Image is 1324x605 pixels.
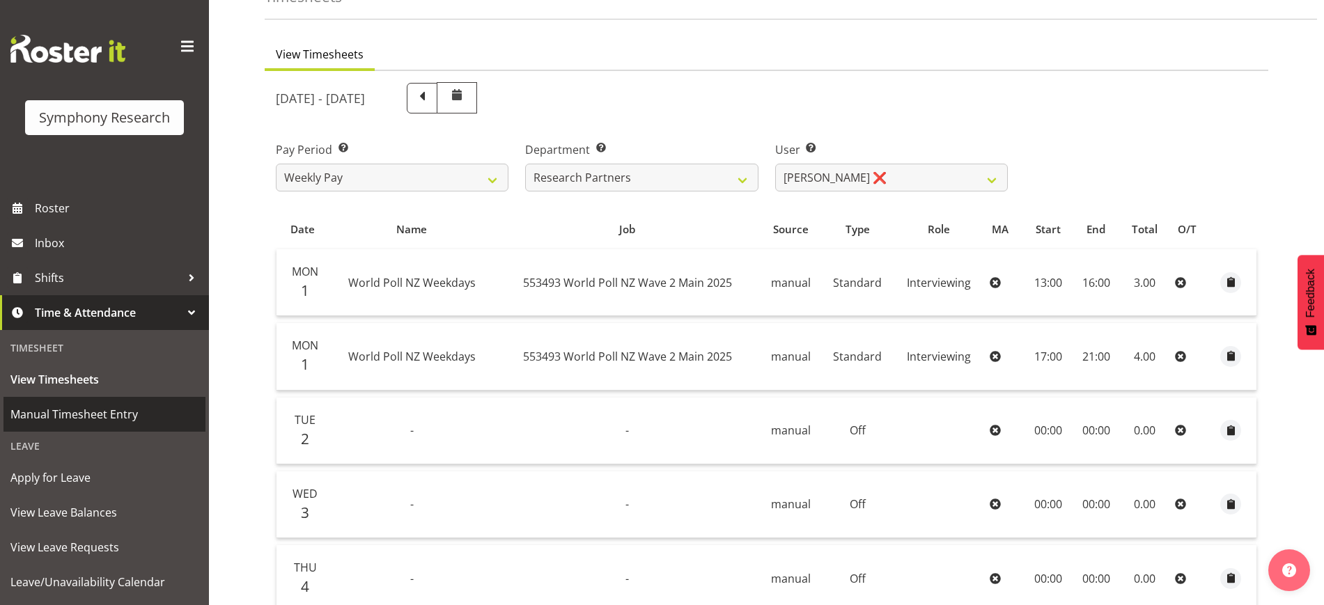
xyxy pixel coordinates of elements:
span: - [410,423,414,438]
td: 16:00 [1073,249,1119,316]
span: 1 [301,281,309,300]
td: Off [822,471,894,538]
span: Roster [35,198,202,219]
label: User [775,141,1008,158]
span: View Leave Requests [10,537,198,558]
span: 2 [301,429,309,448]
td: 17:00 [1023,323,1073,390]
span: 4 [301,576,309,596]
td: 0.00 [1119,471,1169,538]
a: View Leave Balances [3,495,205,530]
td: Off [822,398,894,464]
span: - [625,423,629,438]
td: 21:00 [1073,323,1119,390]
span: Manual Timesheet Entry [10,404,198,425]
a: View Leave Requests [3,530,205,565]
span: - [410,496,414,512]
span: manual [771,496,811,512]
span: manual [771,349,811,364]
td: 00:00 [1073,398,1119,464]
td: 13:00 [1023,249,1073,316]
span: World Poll NZ Weekdays [348,275,476,290]
div: Total [1128,221,1162,237]
span: - [625,571,629,586]
div: Type [830,221,886,237]
span: manual [771,423,811,438]
a: Apply for Leave [3,460,205,495]
span: View Leave Balances [10,502,198,523]
span: Thu [294,560,317,575]
span: 553493 World Poll NZ Wave 2 Main 2025 [523,349,732,364]
span: 1 [301,354,309,374]
span: Wed [293,486,318,501]
td: 4.00 [1119,323,1169,390]
a: Leave/Unavailability Calendar [3,565,205,599]
span: - [625,496,629,512]
span: Tue [295,412,316,427]
span: Time & Attendance [35,302,181,323]
td: 3.00 [1119,249,1169,316]
span: Inbox [35,233,202,253]
span: View Timesheets [276,46,364,63]
div: MA [992,221,1015,237]
div: Source [768,221,813,237]
td: Standard [822,249,894,316]
div: Leave [3,432,205,460]
span: Shifts [35,267,181,288]
label: Pay Period [276,141,508,158]
td: 0.00 [1119,398,1169,464]
span: manual [771,275,811,290]
span: View Timesheets [10,369,198,390]
span: 553493 World Poll NZ Wave 2 Main 2025 [523,275,732,290]
div: Timesheet [3,333,205,362]
span: Mon [292,264,318,279]
div: Start [1031,221,1065,237]
td: Standard [822,323,894,390]
img: help-xxl-2.png [1282,563,1296,577]
div: Name [336,221,488,237]
span: Interviewing [907,275,971,290]
span: manual [771,571,811,586]
div: End [1080,221,1112,237]
a: Manual Timesheet Entry [3,397,205,432]
td: 00:00 [1073,471,1119,538]
span: Leave/Unavailability Calendar [10,572,198,592]
span: Apply for Leave [10,467,198,488]
label: Department [525,141,758,158]
div: O/T [1178,221,1204,237]
td: 00:00 [1023,398,1073,464]
div: Role [901,221,976,237]
span: Mon [292,338,318,353]
td: 00:00 [1023,471,1073,538]
span: Interviewing [907,349,971,364]
img: Rosterit website logo [10,35,125,63]
span: World Poll NZ Weekdays [348,349,476,364]
a: View Timesheets [3,362,205,397]
span: Feedback [1304,269,1317,317]
div: Symphony Research [39,107,170,128]
button: Feedback - Show survey [1298,255,1324,349]
h5: [DATE] - [DATE] [276,91,365,106]
span: - [410,571,414,586]
div: Date [284,221,320,237]
div: Job [503,221,751,237]
span: 3 [301,503,309,522]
